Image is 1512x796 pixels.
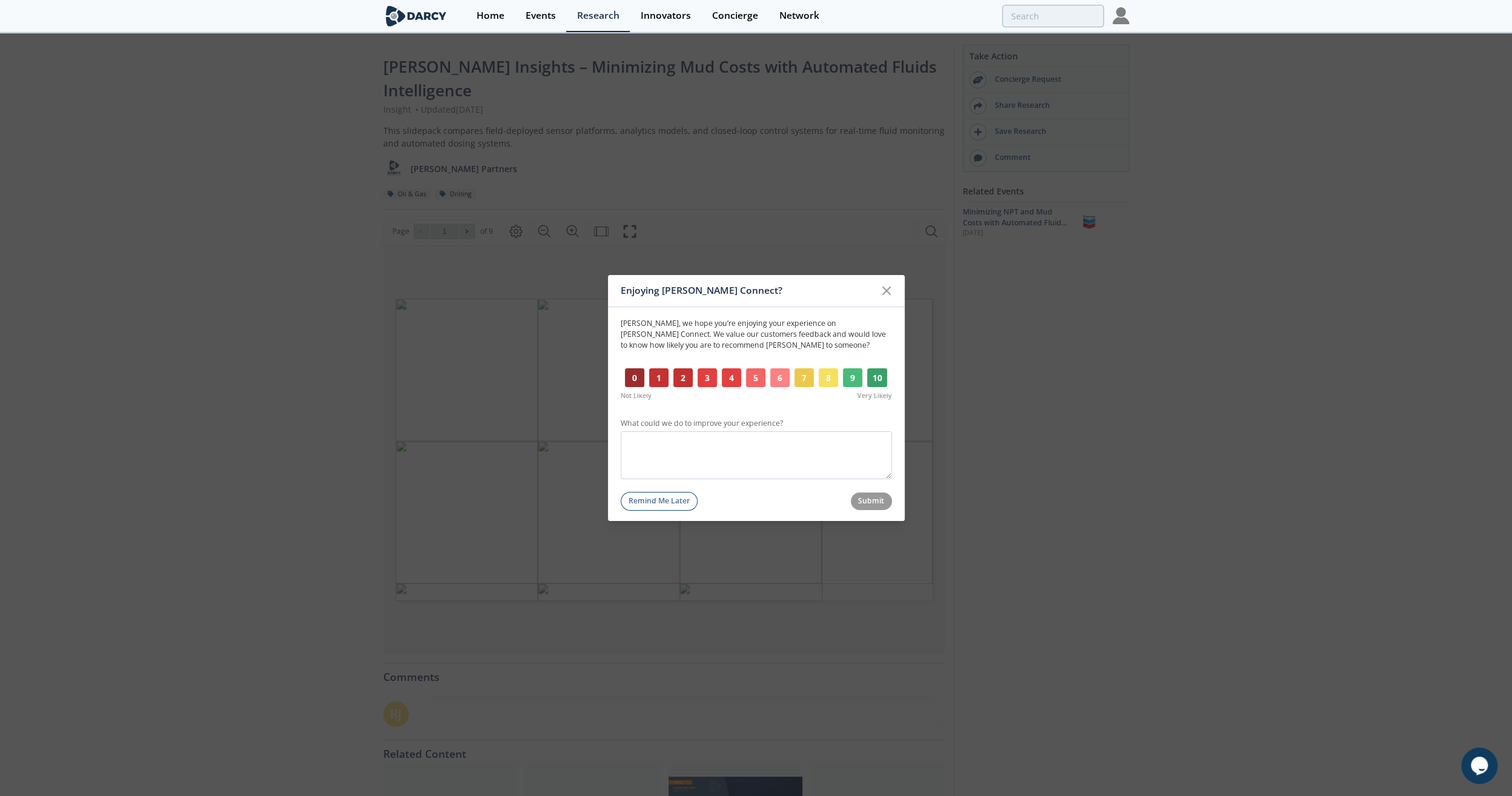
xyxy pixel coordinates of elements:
img: Profile [1112,7,1129,24]
div: Research [577,11,619,21]
div: Innovators [641,11,691,21]
img: logo-wide.svg [383,5,449,27]
button: 5 [746,368,766,388]
button: 9 [843,368,863,388]
button: 4 [722,368,742,388]
span: Very Likely [857,391,892,401]
div: Events [526,11,556,21]
iframe: chat widget [1461,748,1500,784]
button: 1 [649,368,669,388]
button: 6 [770,368,790,388]
div: Network [779,11,819,21]
button: 7 [794,368,814,388]
button: 2 [673,368,693,388]
input: Advanced Search [1002,5,1104,27]
button: 0 [625,368,645,388]
span: Not Likely [621,391,652,401]
button: Remind Me Later [621,492,698,511]
div: Home [477,11,504,21]
div: Enjoying [PERSON_NAME] Connect? [621,279,876,302]
button: 10 [867,368,888,388]
p: [PERSON_NAME] , we hope you’re enjoying your experience on [PERSON_NAME] Connect. We value our cu... [621,317,892,351]
button: 8 [819,368,839,388]
div: Concierge [712,11,758,21]
label: What could we do to improve your experience? [621,418,892,429]
button: 3 [698,368,718,388]
button: Submit [851,493,892,510]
